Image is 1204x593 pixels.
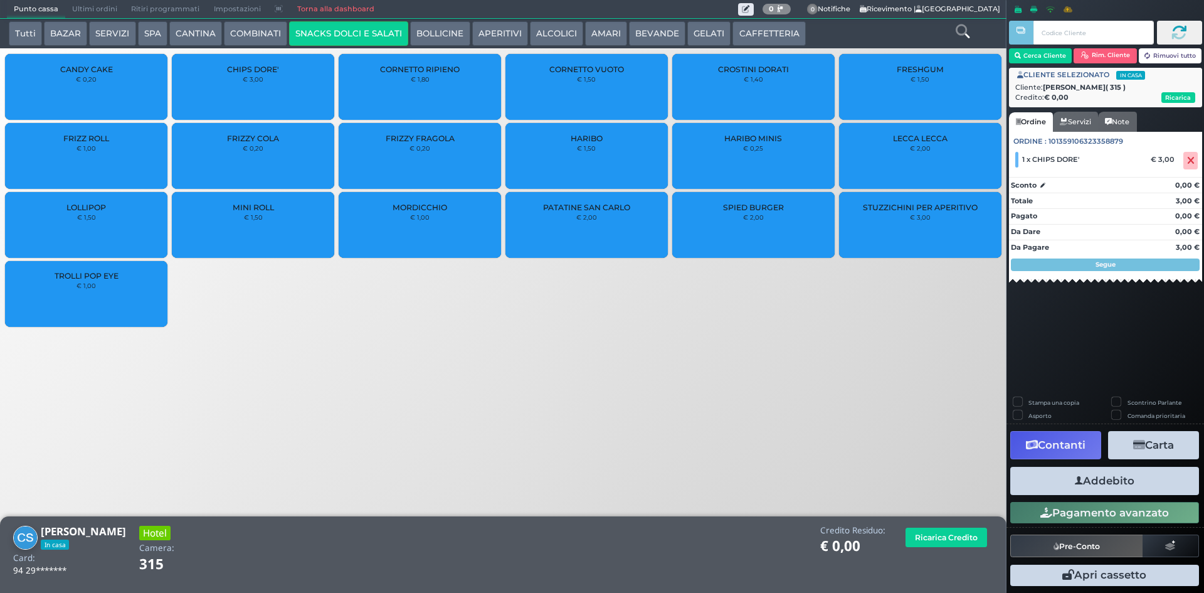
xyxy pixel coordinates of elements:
span: In casa [1116,71,1145,80]
a: Note [1098,112,1136,132]
small: € 1,50 [577,144,596,152]
button: CANTINA [169,21,222,46]
span: 101359106323358879 [1048,136,1123,147]
span: FRIZZY FRAGOLA [386,134,455,143]
span: LECCA LECCA [893,134,948,143]
div: Credito: [1015,92,1195,103]
small: € 1,00 [77,144,96,152]
small: € 3,00 [243,75,263,83]
button: Pagamento avanzato [1010,502,1199,523]
a: Ordine [1009,112,1053,132]
a: Torna alla dashboard [290,1,381,18]
button: ALCOLICI [530,21,583,46]
small: € 0,20 [243,144,263,152]
strong: Da Dare [1011,227,1040,236]
span: Ultimi ordini [65,1,124,18]
button: Ricarica [1161,92,1195,103]
strong: Pagato [1011,211,1037,220]
button: Rimuovi tutto [1139,48,1202,63]
button: Tutti [9,21,42,46]
small: € 1,50 [77,213,96,221]
div: € 3,00 [1149,155,1181,164]
button: Cerca Cliente [1009,48,1072,63]
strong: 0,00 € [1175,227,1200,236]
span: MINI ROLL [233,203,274,212]
span: ( 315 ) [1106,82,1126,93]
span: FRESHGUM [897,65,944,74]
small: € 1,40 [744,75,763,83]
button: Pre-Conto [1010,535,1143,557]
span: Impostazioni [207,1,268,18]
span: In casa [41,540,69,550]
strong: Sconto [1011,180,1037,191]
button: SERVIZI [89,21,135,46]
strong: 3,00 € [1176,243,1200,252]
span: CANDY CAKE [60,65,113,74]
b: 0 [769,4,774,13]
button: GELATI [687,21,731,46]
h3: Hotel [139,526,171,540]
h4: Camera: [139,543,174,553]
label: Scontrino Parlante [1127,398,1181,407]
span: LOLLIPOP [66,203,106,212]
strong: 0,00 € [1175,181,1200,190]
span: Ordine : [1013,136,1047,147]
span: Ritiri programmati [124,1,206,18]
span: HARIBO MINIS [724,134,782,143]
button: SNACKS DOLCI E SALATI [289,21,408,46]
span: HARIBO [571,134,603,143]
img: CRISTIAN SAVARESE [13,526,38,550]
span: TROLLI POP EYE [55,271,119,280]
span: 1 x CHIPS DORE' [1022,155,1079,164]
small: € 1,00 [77,282,96,289]
span: PATATINE SAN CARLO [543,203,630,212]
strong: Totale [1011,196,1033,205]
span: CHIPS DORE' [227,65,279,74]
button: AMARI [585,21,627,46]
h4: Card: [13,553,35,563]
button: BOLLICINE [410,21,470,46]
span: CORNETTO RIPIENO [380,65,460,74]
div: Cliente: [1015,82,1195,93]
span: CROSTINI DORATI [718,65,789,74]
button: Ricarica Credito [906,528,987,547]
span: MORDICCHIO [393,203,447,212]
small: € 3,00 [910,213,931,221]
button: BAZAR [44,21,87,46]
a: Servizi [1053,112,1098,132]
button: Carta [1108,431,1199,459]
h1: 315 [139,557,199,572]
small: € 2,00 [743,213,764,221]
small: € 2,00 [910,144,931,152]
span: SPIED BURGER [723,203,784,212]
b: [PERSON_NAME] [41,524,126,538]
h4: Credito Residuo: [820,526,885,535]
small: € 0,20 [409,144,430,152]
small: € 1,80 [411,75,430,83]
b: [PERSON_NAME] [1043,83,1126,92]
strong: Segue [1096,260,1116,269]
input: Codice Cliente [1033,21,1153,45]
button: BEVANDE [629,21,685,46]
button: Rim. Cliente [1074,48,1137,63]
span: FRIZZY COLA [227,134,279,143]
span: Punto cassa [7,1,65,18]
small: € 0,25 [743,144,763,152]
small: € 1,50 [244,213,263,221]
span: 0 [807,4,818,15]
label: Asporto [1028,412,1052,420]
strong: € 0,00 [1044,93,1069,102]
button: Addebito [1010,467,1199,495]
strong: 0,00 € [1175,211,1200,220]
small: € 2,00 [576,213,597,221]
small: € 1,50 [911,75,929,83]
button: Contanti [1010,431,1101,459]
small: € 0,20 [76,75,97,83]
span: CLIENTE SELEZIONATO [1017,70,1145,80]
span: CORNETTO VUOTO [549,65,624,74]
small: € 1,00 [410,213,430,221]
button: COMBINATI [224,21,287,46]
label: Stampa una copia [1028,398,1079,407]
span: STUZZICHINI PER APERITIVO [863,203,978,212]
button: Apri cassetto [1010,565,1199,586]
